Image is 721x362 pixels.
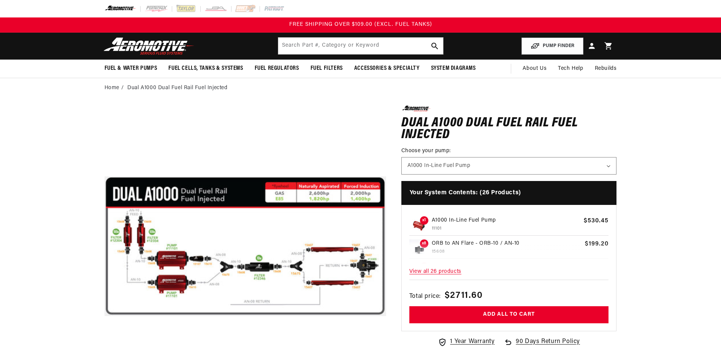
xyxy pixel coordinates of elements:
[558,65,583,73] span: Tech Help
[255,65,299,72] span: Fuel Regulators
[401,117,617,141] h1: Dual A1000 Dual Fuel Rail Fuel Injected
[438,337,494,347] a: 1 Year Warranty
[127,84,227,92] li: Dual A1000 Dual Fuel Rail Fuel Injected
[516,337,580,354] span: 90 Days Return Policy
[101,37,196,55] img: Aeromotive
[432,216,581,225] p: A1000 In-Line Fuel Pump
[409,292,441,302] span: Total price:
[431,65,476,72] span: System Diagrams
[278,38,443,54] input: Search by Part Number, Category or Keyword
[105,65,157,72] span: Fuel & Water Pumps
[409,216,428,235] img: A1000 In-Line Fuel Pump
[584,216,608,225] span: $530.45
[289,22,432,27] span: FREE SHIPPING OVER $109.00 (EXCL. FUEL TANKS)
[409,239,428,258] img: ORB to AN Flare
[521,38,583,55] button: PUMP FINDER
[450,337,494,347] span: 1 Year Warranty
[409,306,609,323] button: Add all to cart
[504,337,580,354] a: 90 Days Return Policy
[409,239,609,259] a: ORB to AN Flare x8 ORB to AN Flare - ORB-10 / AN-10 15608 $199.20
[105,84,617,92] nav: breadcrumbs
[432,225,581,232] p: 11101
[552,60,589,78] summary: Tech Help
[445,289,483,302] span: $2711.60
[401,147,617,155] label: Choose your pump:
[409,264,609,280] span: View all 26 products
[426,38,443,54] button: search button
[105,84,119,92] a: Home
[517,60,552,78] a: About Us
[249,60,305,77] summary: Fuel Regulators
[425,60,482,77] summary: System Diagrams
[523,66,547,71] span: About Us
[401,181,617,205] h4: Your System Contents: (26 Products)
[99,60,163,77] summary: Fuel & Water Pumps
[354,65,420,72] span: Accessories & Specialty
[432,239,582,248] p: ORB to AN Flare - ORB-10 / AN-10
[595,65,617,73] span: Rebuilds
[305,60,349,77] summary: Fuel Filters
[311,65,343,72] span: Fuel Filters
[420,216,428,225] span: x1
[585,239,608,249] span: $199.20
[589,60,623,78] summary: Rebuilds
[420,239,428,248] span: x8
[349,60,425,77] summary: Accessories & Specialty
[409,216,609,236] a: A1000 In-Line Fuel Pump x1 A1000 In-Line Fuel Pump 11101 $530.45
[168,65,243,72] span: Fuel Cells, Tanks & Systems
[163,60,249,77] summary: Fuel Cells, Tanks & Systems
